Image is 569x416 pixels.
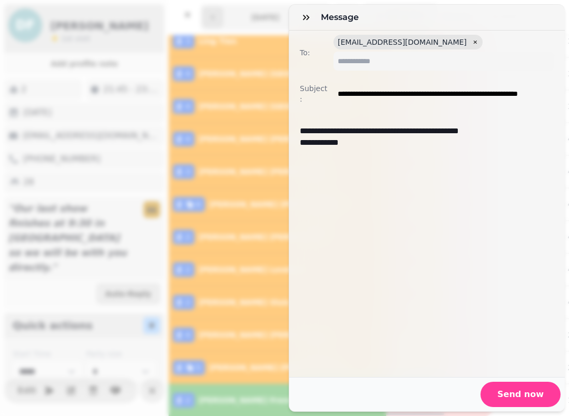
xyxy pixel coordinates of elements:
[480,382,561,407] button: Send now
[300,83,329,104] label: Subject:
[338,37,467,47] span: [EMAIL_ADDRESS][DOMAIN_NAME]
[321,11,363,24] h3: Message
[300,47,329,58] label: To:
[497,390,544,399] span: Send now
